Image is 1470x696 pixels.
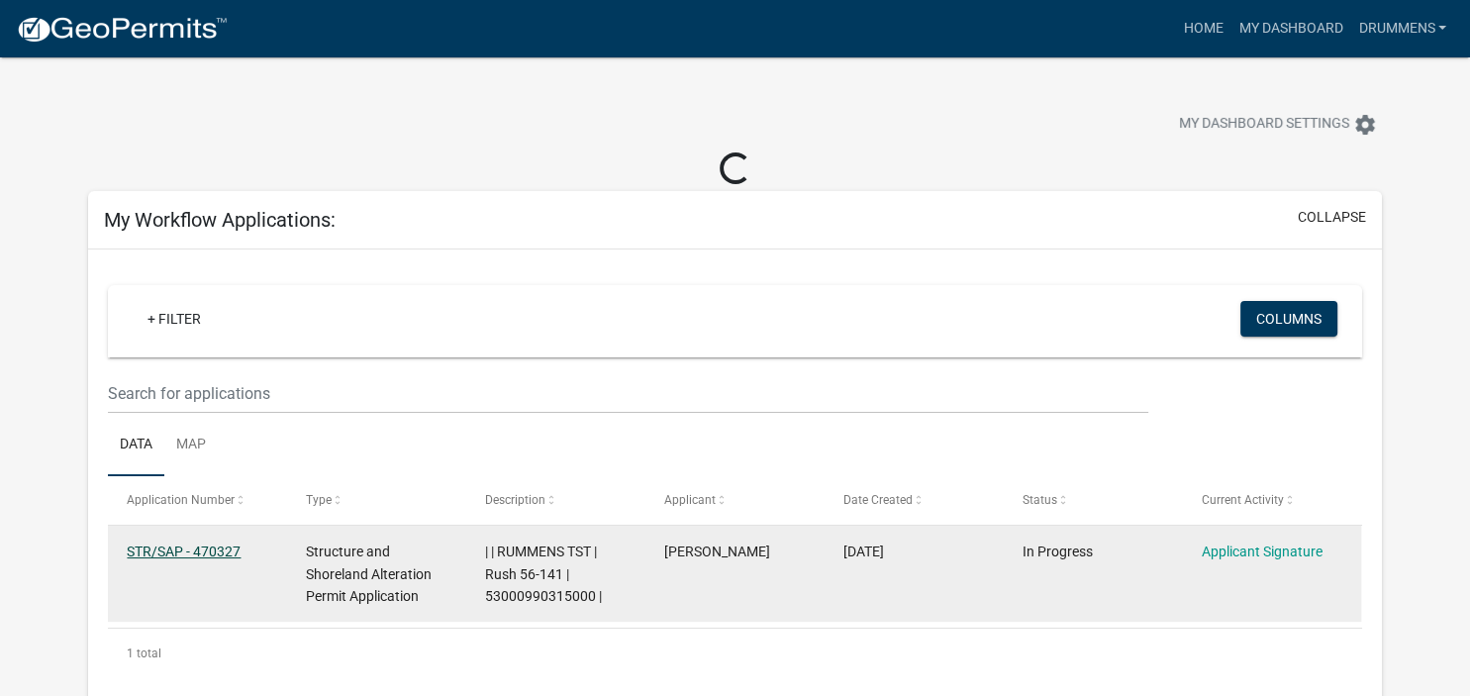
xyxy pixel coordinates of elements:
span: Current Activity [1202,493,1284,507]
button: collapse [1298,207,1366,228]
datatable-header-cell: Applicant [645,476,825,524]
span: Application Number [127,493,235,507]
datatable-header-cell: Status [1003,476,1182,524]
button: Columns [1240,301,1337,337]
a: Home [1175,10,1230,48]
h5: My Workflow Applications: [104,208,336,232]
span: Applicant [664,493,716,507]
span: My Dashboard Settings [1179,113,1349,137]
a: + Filter [132,301,217,337]
a: Map [164,414,218,477]
a: DRummens [1350,10,1454,48]
span: Date Created [843,493,913,507]
span: In Progress [1023,544,1093,559]
a: Applicant Signature [1202,544,1323,559]
input: Search for applications [108,373,1147,414]
span: Description [485,493,545,507]
datatable-header-cell: Current Activity [1182,476,1361,524]
a: Data [108,414,164,477]
i: settings [1353,113,1377,137]
a: STR/SAP - 470327 [127,544,241,559]
datatable-header-cell: Type [287,476,466,524]
span: | | RUMMENS TST | Rush 56-141 | 53000990315000 | [485,544,602,605]
datatable-header-cell: Date Created [825,476,1004,524]
a: My Dashboard [1230,10,1350,48]
span: Type [306,493,332,507]
span: Status [1023,493,1057,507]
span: Donna Rummens [664,544,770,559]
div: 1 total [108,629,1362,678]
span: 08/27/2025 [843,544,884,559]
span: Structure and Shoreland Alteration Permit Application [306,544,432,605]
datatable-header-cell: Application Number [108,476,287,524]
button: My Dashboard Settingssettings [1163,105,1393,144]
datatable-header-cell: Description [466,476,645,524]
